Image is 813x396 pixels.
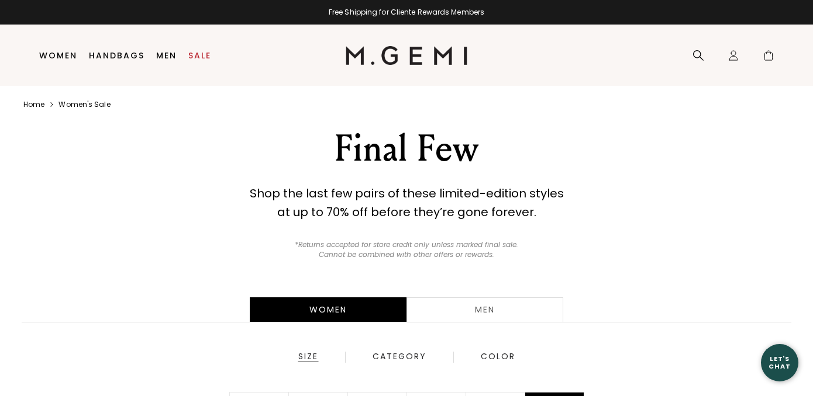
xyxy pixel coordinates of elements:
[156,51,177,60] a: Men
[288,240,525,260] p: *Returns accepted for store credit only unless marked final sale. Cannot be combined with other o...
[346,46,468,65] img: M.Gemi
[480,352,516,362] div: Color
[188,51,211,60] a: Sale
[298,352,319,362] div: Size
[89,51,144,60] a: Handbags
[23,100,44,109] a: Home
[58,100,110,109] a: Women's sale
[372,352,427,362] div: Category
[406,297,563,322] a: Men
[39,51,77,60] a: Women
[250,185,564,220] strong: Shop the last few pairs of these limited-edition styles at up to 70% off before they’re gone fore...
[761,355,798,370] div: Let's Chat
[190,128,623,170] div: Final Few
[250,297,406,322] div: Women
